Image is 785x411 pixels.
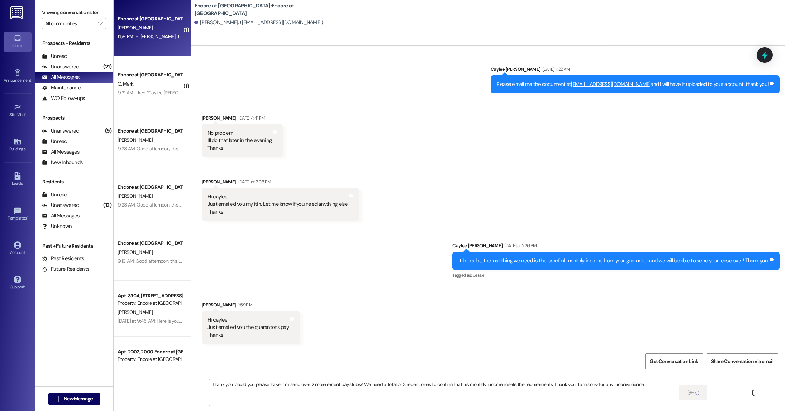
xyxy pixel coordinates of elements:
div: Caylee [PERSON_NAME] [491,66,780,75]
a: Support [4,274,32,292]
div: 1:59 PM [237,301,252,309]
div: Maintenance [42,84,81,92]
span: [PERSON_NAME] [118,193,153,199]
i:  [688,390,694,396]
div: Unanswered [42,63,79,70]
div: Tagged as: [452,270,780,280]
div: Past Residents [42,255,84,262]
span: Lease [473,272,484,278]
div: [PERSON_NAME] [202,114,283,124]
div: New Inbounds [42,159,83,166]
div: Apt. 2002, 2000 Encore at [GEOGRAPHIC_DATA] [118,348,183,356]
div: Property: Encore at [GEOGRAPHIC_DATA] [118,356,183,363]
a: Account [4,239,32,258]
button: Get Conversation Link [645,353,703,369]
i:  [98,21,102,26]
label: Viewing conversations for [42,7,106,18]
div: Please email me the document at and I will have it uploaded to your account, thank you! [497,81,769,88]
span: Share Conversation via email [711,358,773,365]
div: 1:59 PM: Hi [PERSON_NAME] Just emailed you the guarantor's pay Thanks [118,33,267,40]
div: Encore at [GEOGRAPHIC_DATA] [118,240,183,247]
span: • [31,77,32,82]
div: All Messages [42,74,80,81]
span: C. Mark [118,81,133,87]
a: Site Visit • [4,101,32,120]
b: Encore at [GEOGRAPHIC_DATA]: Encore at [GEOGRAPHIC_DATA] [194,2,335,17]
div: Future Residents [42,265,89,273]
div: Caylee [PERSON_NAME] [452,242,780,252]
div: Encore at [GEOGRAPHIC_DATA] [118,71,183,79]
div: [DATE] 11:22 AM [541,66,570,73]
div: [DATE] 4:41 PM [237,114,265,122]
span: [PERSON_NAME] [118,137,153,143]
div: (12) [102,200,113,211]
div: Unanswered [42,202,79,209]
div: (9) [103,126,113,136]
div: All Messages [42,212,80,220]
div: Apt. 3904, [STREET_ADDRESS] [118,292,183,299]
div: Encore at [GEOGRAPHIC_DATA] [118,15,183,22]
div: [DATE] at 2:26 PM [503,242,537,249]
span: [PERSON_NAME] [118,249,153,255]
div: Hi caylee Just emailed you the guarantor's pay Thanks [207,316,289,339]
span: New Message [64,395,93,403]
div: Unread [42,191,67,198]
img: ResiDesk Logo [10,6,25,19]
div: Past + Future Residents [35,242,113,250]
div: Prospects + Residents [35,40,113,47]
span: Get Conversation Link [650,358,698,365]
button: Share Conversation via email [706,353,778,369]
textarea: Thank you, could you please have him send over 2 more recent paystubs? We need a total of 3 recen... [209,379,654,406]
input: All communities [45,18,95,29]
div: Unread [42,53,67,60]
a: Buildings [4,136,32,155]
div: Prospects [35,114,113,122]
div: [DATE] at 2:08 PM [237,178,271,186]
div: [DATE] at 9:45 AM: Here is your PooPrints preregistration link: [URL][DOMAIN_NAME] (You can alway... [118,318,408,324]
div: Unanswered [42,127,79,135]
div: All Messages [42,148,80,156]
span: [PERSON_NAME] [118,25,153,31]
div: Residents [35,178,113,186]
div: WO Follow-ups [42,95,85,102]
i:  [56,396,61,402]
a: Leads [4,170,32,189]
div: Encore at [GEOGRAPHIC_DATA] [118,127,183,135]
div: Property: Encore at [GEOGRAPHIC_DATA] [118,299,183,307]
a: [EMAIL_ADDRESS][DOMAIN_NAME] [571,81,650,88]
button: New Message [48,393,100,405]
div: Unread [42,138,67,145]
div: [PERSON_NAME]. ([EMAIL_ADDRESS][DOMAIN_NAME]) [194,19,323,26]
div: Hi caylee Just emailed you my itin. Let me know if you need anything else Thanks [207,193,348,216]
div: [PERSON_NAME] [202,301,300,311]
span: [PERSON_NAME] [118,309,153,315]
span: • [27,215,28,220]
div: [PERSON_NAME] [202,178,359,188]
a: Templates • [4,205,32,224]
i:  [751,390,756,396]
div: No problem I'll do that later in the evening Thanks [207,129,272,152]
div: (21) [102,61,113,72]
span: • [25,111,26,116]
div: It looks like the last thing we need is the proof of monthly income from your guarantor and we wi... [458,257,769,264]
a: Inbox [4,32,32,51]
div: Encore at [GEOGRAPHIC_DATA] [118,183,183,191]
div: Unknown [42,223,72,230]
